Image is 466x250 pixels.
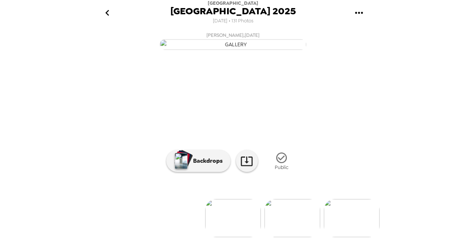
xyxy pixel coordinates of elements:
[347,1,371,25] button: gallery menu
[95,1,119,25] button: go back
[213,16,254,26] span: [DATE] • 131 Photos
[205,199,261,237] img: gallery
[275,164,288,170] span: Public
[166,150,230,172] button: Backdrops
[265,199,320,237] img: gallery
[160,39,306,50] img: gallery
[189,157,223,165] p: Backdrops
[206,31,260,39] span: [PERSON_NAME] , [DATE]
[324,199,380,237] img: gallery
[263,147,300,175] button: Public
[170,6,296,16] span: [GEOGRAPHIC_DATA] 2025
[86,29,380,52] button: [PERSON_NAME],[DATE]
